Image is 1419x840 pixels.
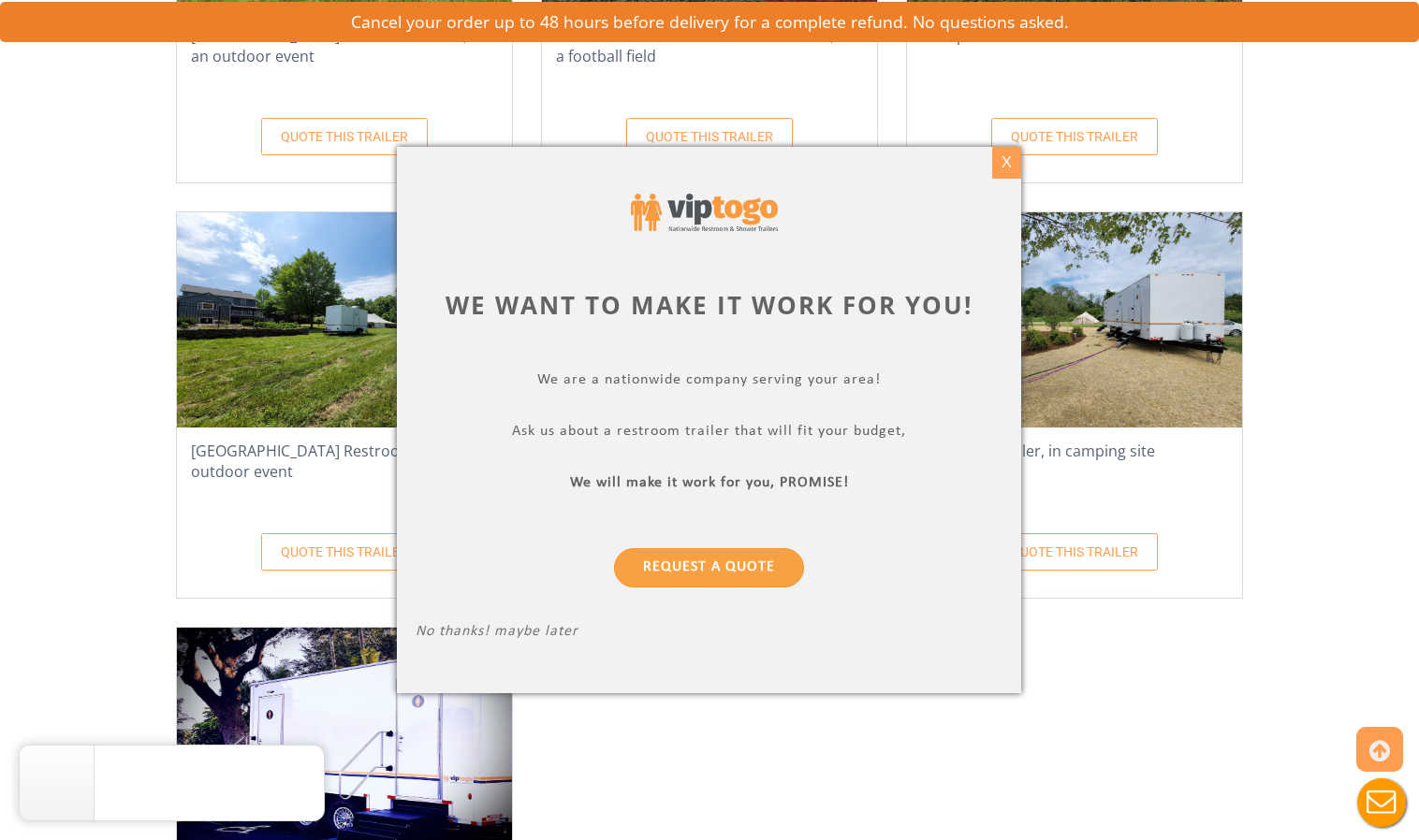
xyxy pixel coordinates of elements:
button: Live Chat [1344,765,1419,840]
b: We will make it work for you, PROMISE! [570,475,849,490]
div: We want to make it work for you! [416,288,1002,323]
div: X [992,147,1021,179]
p: Ask us about a restroom trailer that will fit your budget, [416,423,1002,444]
a: Request a Quote [615,548,805,587]
p: We are a nationwide company serving your area! [416,371,1002,393]
p: No thanks! maybe later [416,623,1002,644]
img: viptogo logo [631,194,778,231]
